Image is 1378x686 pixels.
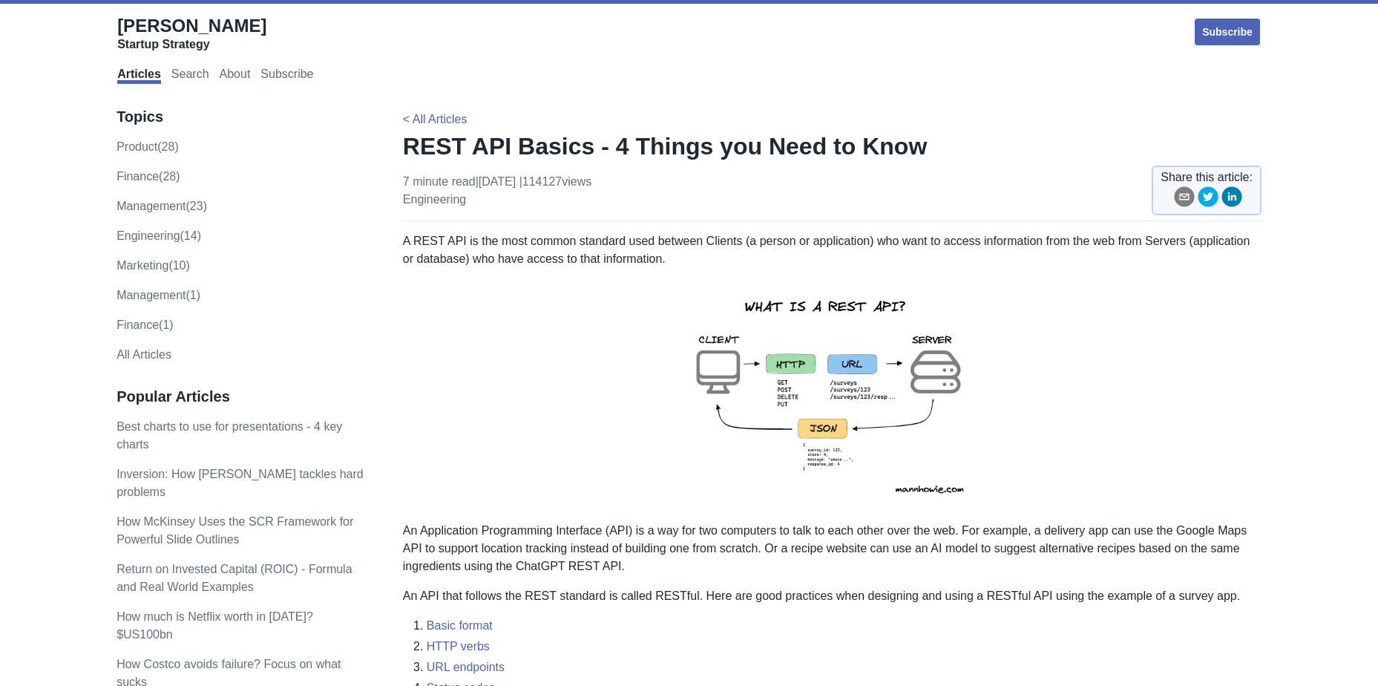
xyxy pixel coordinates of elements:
a: < All Articles [403,113,467,125]
a: engineering(14) [117,229,201,242]
span: [PERSON_NAME] [117,16,266,36]
a: Basic format [427,619,493,632]
a: How much is Netflix worth in [DATE]? $US100bn [117,610,313,641]
p: An API that follows the REST standard is called RESTful. Here are good practices when designing a... [403,587,1261,605]
p: 7 minute read | [DATE] [403,173,591,209]
a: finance(28) [117,170,180,183]
a: About [220,68,251,84]
span: Share this article: [1161,169,1253,186]
a: engineering [403,193,466,206]
a: Best charts to use for presentations - 4 key charts [117,420,342,451]
a: Search [171,68,209,84]
a: marketing(10) [117,259,190,272]
a: [PERSON_NAME]Startup Strategy [117,15,266,52]
a: Subscribe [1193,17,1261,47]
a: Finance(1) [117,318,173,331]
p: An Application Programming Interface (API) is a way for two computers to talk to each other over ... [403,522,1261,575]
a: product(28) [117,140,179,153]
a: Inversion: How [PERSON_NAME] tackles hard problems [117,468,364,498]
a: management(23) [117,200,207,212]
a: How McKinsey Uses the SCR Framework for Powerful Slide Outlines [117,515,353,546]
span: | 114127 views [519,175,592,188]
button: twitter [1198,186,1218,212]
button: linkedin [1221,186,1242,212]
img: rest-api [669,280,994,510]
h3: Popular Articles [117,388,372,406]
a: HTTP verbs [427,640,490,653]
a: Articles [117,68,161,84]
a: Return on Invested Capital (ROIC) - Formula and Real World Examples [117,563,352,593]
a: All Articles [117,348,171,361]
a: Subscribe [260,68,313,84]
a: URL endpoints [427,661,505,673]
p: A REST API is the most common standard used between Clients (a person or application) who want to... [403,232,1261,268]
h3: Topics [117,108,372,126]
a: Management(1) [117,289,200,301]
h1: REST API Basics - 4 Things you Need to Know [403,131,1261,161]
div: Startup Strategy [117,37,266,52]
button: email [1174,186,1195,212]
